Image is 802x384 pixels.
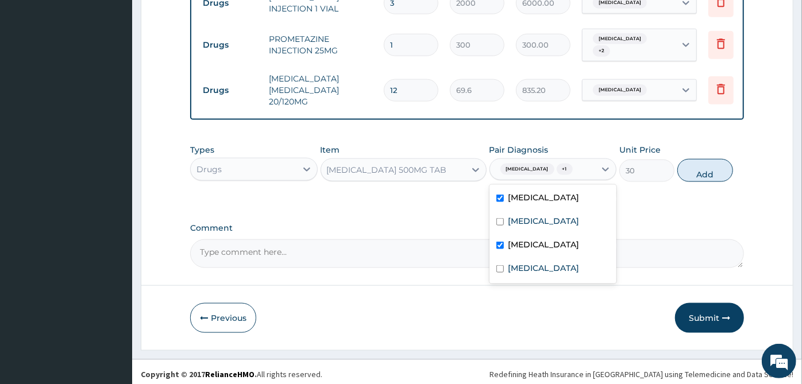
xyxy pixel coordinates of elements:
button: Submit [675,303,744,333]
label: Item [321,144,340,156]
label: [MEDICAL_DATA] [508,192,580,203]
label: Types [190,145,214,155]
div: Chat with us now [60,64,193,79]
span: [MEDICAL_DATA] [500,164,554,175]
td: [MEDICAL_DATA] [MEDICAL_DATA] 20/120MG [263,67,378,113]
button: Add [677,159,732,182]
a: RelianceHMO [205,369,255,379]
button: Previous [190,303,256,333]
div: [MEDICAL_DATA] 500MG TAB [327,164,447,176]
td: Drugs [197,34,263,56]
img: d_794563401_company_1708531726252_794563401 [21,57,47,86]
label: [MEDICAL_DATA] [508,215,580,227]
label: Pair Diagnosis [489,144,549,156]
label: Unit Price [619,144,661,156]
div: Minimize live chat window [188,6,216,33]
div: Redefining Heath Insurance in [GEOGRAPHIC_DATA] using Telemedicine and Data Science! [489,369,793,380]
span: [MEDICAL_DATA] [593,33,647,45]
label: Comment [190,223,744,233]
div: Drugs [196,164,222,175]
span: + 1 [557,164,573,175]
strong: Copyright © 2017 . [141,369,257,379]
td: Drugs [197,80,263,101]
span: + 2 [593,45,610,57]
td: PROMETAZINE INJECTION 25MG [263,28,378,62]
span: We're online! [67,118,159,234]
label: [MEDICAL_DATA] [508,239,580,250]
label: [MEDICAL_DATA] [508,262,580,274]
span: [MEDICAL_DATA] [593,84,647,96]
textarea: Type your message and hit 'Enter' [6,259,219,300]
